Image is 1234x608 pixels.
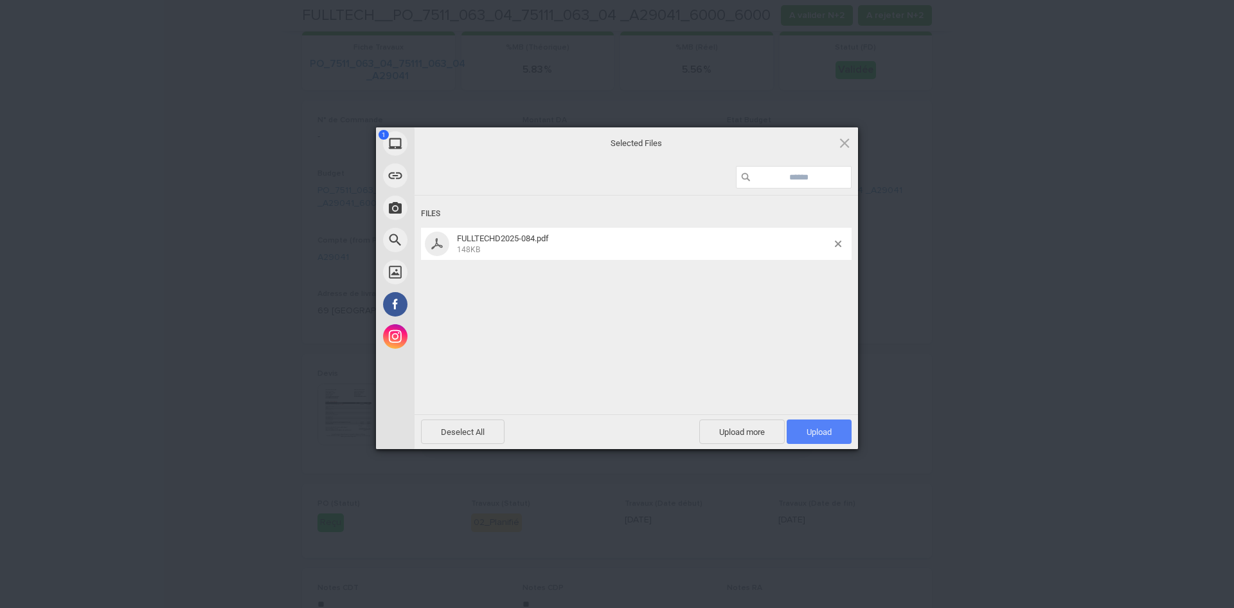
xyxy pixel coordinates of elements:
div: Web Search [376,224,530,256]
span: 1 [379,130,389,140]
span: Click here or hit ESC to close picker [837,136,852,150]
div: Take Photo [376,192,530,224]
span: Deselect All [421,419,505,444]
span: FULLTECHD2025-084.pdf [457,234,549,243]
div: My Device [376,127,530,160]
span: 148KB [457,245,480,254]
div: Files [421,202,852,226]
span: Upload [807,427,832,437]
div: Facebook [376,288,530,320]
span: Selected Files [508,137,765,149]
span: FULLTECHD2025-084.pdf [453,234,835,255]
div: Instagram [376,320,530,353]
span: Upload more [699,419,785,444]
div: Link (URL) [376,160,530,192]
span: Upload [787,419,852,444]
div: Unsplash [376,256,530,288]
